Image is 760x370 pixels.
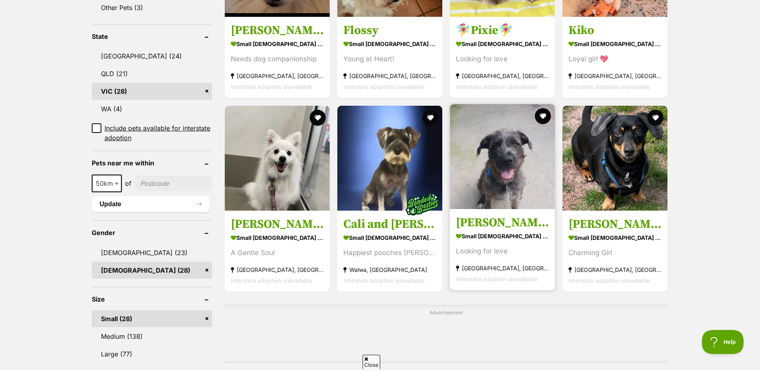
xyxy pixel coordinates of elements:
[343,217,436,232] h3: Cali and [PERSON_NAME]
[231,232,324,243] strong: small [DEMOGRAPHIC_DATA] Dog
[92,83,212,100] a: VIC (28)
[568,70,661,81] strong: [GEOGRAPHIC_DATA], [GEOGRAPHIC_DATA]
[225,211,330,292] a: [PERSON_NAME] small [DEMOGRAPHIC_DATA] Dog A Gentle Soul [GEOGRAPHIC_DATA], [GEOGRAPHIC_DATA] Int...
[310,110,326,126] button: favourite
[568,264,661,275] strong: [GEOGRAPHIC_DATA], [GEOGRAPHIC_DATA]
[343,247,436,258] div: Happiest pooches [PERSON_NAME]
[363,355,380,369] span: Close
[535,108,551,124] button: favourite
[343,38,436,50] strong: small [DEMOGRAPHIC_DATA] Dog
[568,83,650,90] span: Interstate adoption unavailable
[135,176,212,191] input: postcode
[231,54,324,64] div: Needs dog companionship
[231,38,324,50] strong: small [DEMOGRAPHIC_DATA] Dog
[231,70,324,81] strong: [GEOGRAPHIC_DATA], [GEOGRAPHIC_DATA]
[568,232,661,243] strong: small [DEMOGRAPHIC_DATA] Dog
[568,38,661,50] strong: small [DEMOGRAPHIC_DATA] Dog
[343,232,436,243] strong: small [DEMOGRAPHIC_DATA] Dog
[92,196,210,212] button: Update
[702,330,744,354] iframe: Help Scout Beacon - Open
[568,247,661,258] div: Charming Girl
[456,54,549,64] div: Looking for love
[456,230,549,242] strong: small [DEMOGRAPHIC_DATA] Dog
[562,211,667,292] a: [PERSON_NAME] small [DEMOGRAPHIC_DATA] Dog Charming Girl [GEOGRAPHIC_DATA], [GEOGRAPHIC_DATA] Int...
[456,38,549,50] strong: small [DEMOGRAPHIC_DATA] Dog
[231,277,312,284] span: Interstate adoption unavailable
[92,123,212,143] a: Include pets available for interstate adoption
[456,70,549,81] strong: [GEOGRAPHIC_DATA], [GEOGRAPHIC_DATA]
[343,70,436,81] strong: [GEOGRAPHIC_DATA], [GEOGRAPHIC_DATA]
[422,110,438,126] button: favourite
[92,310,212,327] a: Small (28)
[92,244,212,261] a: [DEMOGRAPHIC_DATA] (23)
[225,106,330,211] img: Kai - Japanese Spitz Dog
[105,123,212,143] span: Include pets available for interstate adoption
[568,54,661,64] div: Loyal girl 💖
[92,296,212,303] header: Size
[456,23,549,38] h3: 🧚‍♀️Pixie🧚‍♀️
[92,33,212,40] header: State
[337,17,442,98] a: Flossy small [DEMOGRAPHIC_DATA] Dog Young at Heart! [GEOGRAPHIC_DATA], [GEOGRAPHIC_DATA] Intersta...
[456,263,549,273] strong: [GEOGRAPHIC_DATA], [GEOGRAPHIC_DATA]
[450,104,555,209] img: Sally - Irish Wolfhound Dog
[343,264,436,275] strong: Walwa, [GEOGRAPHIC_DATA]
[568,277,650,284] span: Interstate adoption unavailable
[343,277,425,284] span: Interstate adoption unavailable
[92,159,212,167] header: Pets near me within
[450,17,555,98] a: 🧚‍♀️Pixie🧚‍♀️ small [DEMOGRAPHIC_DATA] Dog Looking for love [GEOGRAPHIC_DATA], [GEOGRAPHIC_DATA] ...
[343,54,436,64] div: Young at Heart!
[92,346,212,362] a: Large (77)
[231,217,324,232] h3: [PERSON_NAME]
[648,110,664,126] button: favourite
[92,328,212,345] a: Medium (138)
[231,264,324,275] strong: [GEOGRAPHIC_DATA], [GEOGRAPHIC_DATA]
[225,17,330,98] a: [PERSON_NAME] small [DEMOGRAPHIC_DATA] Dog Needs dog companionship [GEOGRAPHIC_DATA], [GEOGRAPHIC...
[92,65,212,82] a: QLD (21)
[125,179,131,188] span: of
[456,215,549,230] h3: [PERSON_NAME]
[92,48,212,64] a: [GEOGRAPHIC_DATA] (24)
[343,83,425,90] span: Interstate adoption unavailable
[402,184,442,224] img: bonded besties
[562,106,667,211] img: Frankie - Dachshund (Miniature Smooth Haired) Dog
[231,83,312,90] span: Interstate adoption unavailable
[92,175,122,192] span: 50km
[450,209,555,290] a: [PERSON_NAME] small [DEMOGRAPHIC_DATA] Dog Looking for love [GEOGRAPHIC_DATA], [GEOGRAPHIC_DATA] ...
[456,246,549,257] div: Looking for love
[93,178,121,189] span: 50km
[456,83,537,90] span: Interstate adoption unavailable
[92,101,212,117] a: WA (4)
[224,305,669,363] div: Advertisement
[562,17,667,98] a: Kiko small [DEMOGRAPHIC_DATA] Dog Loyal girl 💖 [GEOGRAPHIC_DATA], [GEOGRAPHIC_DATA] Interstate ad...
[456,275,537,282] span: Interstate adoption unavailable
[337,211,442,292] a: Cali and [PERSON_NAME] small [DEMOGRAPHIC_DATA] Dog Happiest pooches [PERSON_NAME] Walwa, [GEOGRA...
[337,106,442,211] img: Cali and Theo - Schnauzer Dog
[231,23,324,38] h3: [PERSON_NAME]
[568,217,661,232] h3: [PERSON_NAME]
[343,23,436,38] h3: Flossy
[92,229,212,236] header: Gender
[231,247,324,258] div: A Gentle Soul
[568,23,661,38] h3: Kiko
[92,262,212,279] a: [DEMOGRAPHIC_DATA] (28)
